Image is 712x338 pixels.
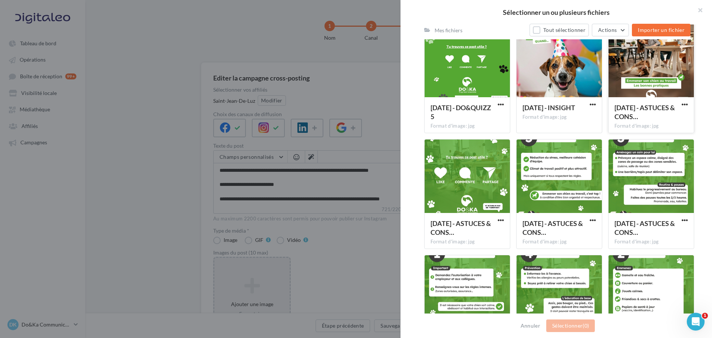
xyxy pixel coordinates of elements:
[530,24,589,36] button: Tout sélectionner
[638,27,685,33] span: Importer un fichier
[702,313,708,319] span: 1
[523,219,583,236] span: 11.09.2025 - ASTUCES & CONSEILS 6
[614,219,675,236] span: 11.09.2025 - ASTUCES & CONSEILS 4
[435,27,462,34] div: Mes fichiers
[614,239,688,245] div: Format d'image: jpg
[614,123,688,129] div: Format d'image: jpg
[431,239,504,245] div: Format d'image: jpg
[632,24,690,36] button: Importer un fichier
[523,114,596,121] div: Format d'image: jpg
[592,24,629,36] button: Actions
[687,313,705,331] iframe: Intercom live chat
[518,321,543,330] button: Annuler
[431,219,491,236] span: 11.09.2025 - ASTUCES & CONSEILS 7
[431,123,504,129] div: Format d'image: jpg
[523,239,596,245] div: Format d'image: jpg
[598,27,617,33] span: Actions
[412,9,700,16] h2: Sélectionner un ou plusieurs fichiers
[614,104,675,121] span: 11.09.2025 - ASTUCES & CONSEILS 1
[431,104,491,121] span: 23.09.2025 - DO&QUIZZ 5
[546,319,595,332] button: Sélectionner(0)
[523,104,575,112] span: 21.08.2025 - INSIGHT
[583,322,589,329] span: (0)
